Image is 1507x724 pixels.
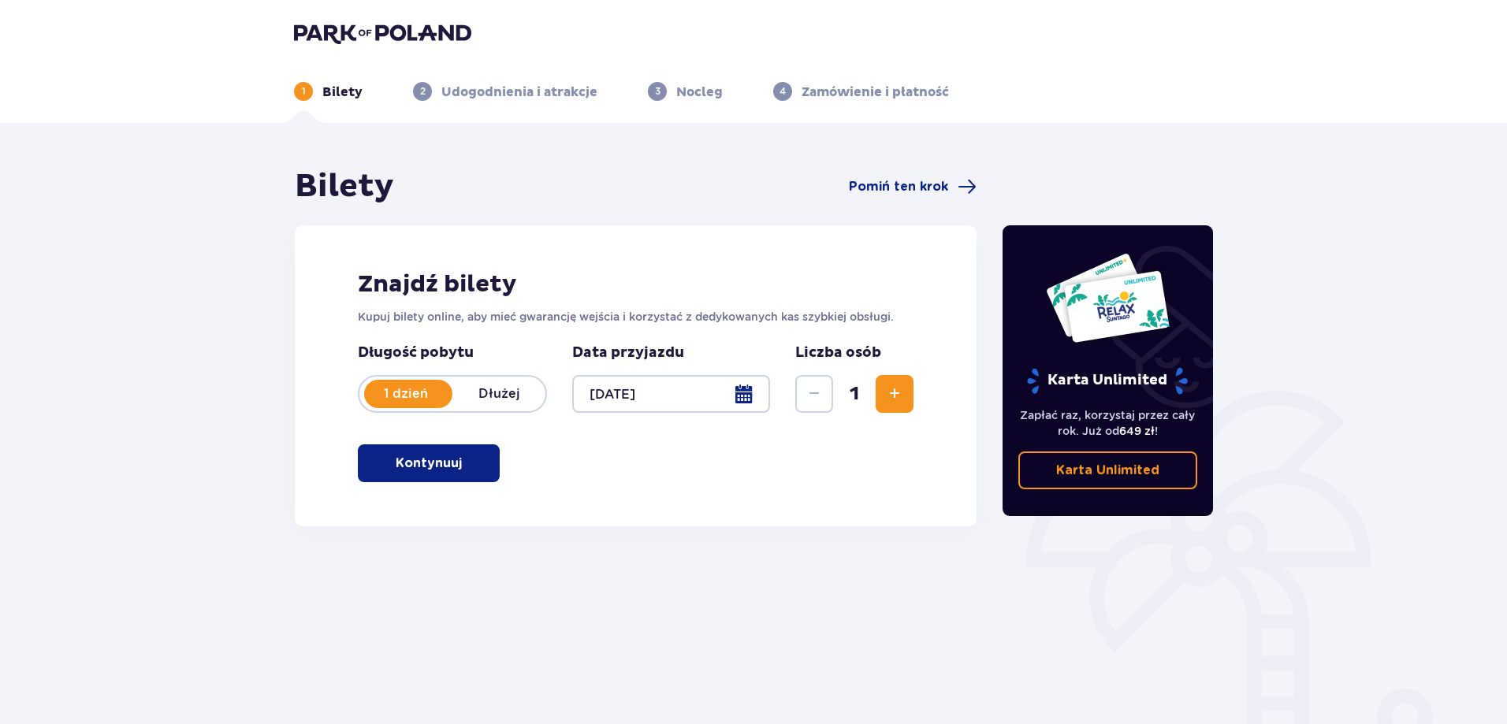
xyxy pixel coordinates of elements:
[676,84,723,101] p: Nocleg
[836,382,873,406] span: 1
[849,178,948,195] span: Pomiń ten krok
[295,167,394,206] h1: Bilety
[572,343,684,362] p: Data przyjazdu
[1018,451,1198,489] a: Karta Unlimited
[773,82,949,101] div: 4Zamówienie i płatność
[876,375,914,413] button: Zwiększ
[294,82,363,101] div: 1Bilety
[780,84,786,98] p: 4
[413,82,597,101] div: 2Udogodnienia i atrakcje
[655,84,660,98] p: 3
[1119,425,1155,437] span: 649 zł
[1056,462,1159,479] p: Karta Unlimited
[441,84,597,101] p: Udogodnienia i atrakcje
[358,444,500,482] button: Kontynuuj
[1025,367,1189,395] p: Karta Unlimited
[648,82,723,101] div: 3Nocleg
[358,309,914,325] p: Kupuj bilety online, aby mieć gwarancję wejścia i korzystać z dedykowanych kas szybkiej obsługi.
[358,269,914,299] h2: Znajdź bilety
[302,84,306,98] p: 1
[294,22,471,44] img: Park of Poland logo
[358,343,547,362] p: Długość pobytu
[452,385,545,403] p: Dłużej
[359,385,452,403] p: 1 dzień
[802,84,949,101] p: Zamówienie i płatność
[420,84,426,98] p: 2
[396,455,462,472] p: Kontynuuj
[795,375,833,413] button: Zmniejsz
[322,84,363,101] p: Bilety
[849,177,977,196] a: Pomiń ten krok
[1045,252,1170,343] img: Dwie karty całoroczne do Suntago z napisem 'UNLIMITED RELAX', na białym tle z tropikalnymi liśćmi...
[795,343,881,362] p: Liczba osób
[1018,407,1198,439] p: Zapłać raz, korzystaj przez cały rok. Już od !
